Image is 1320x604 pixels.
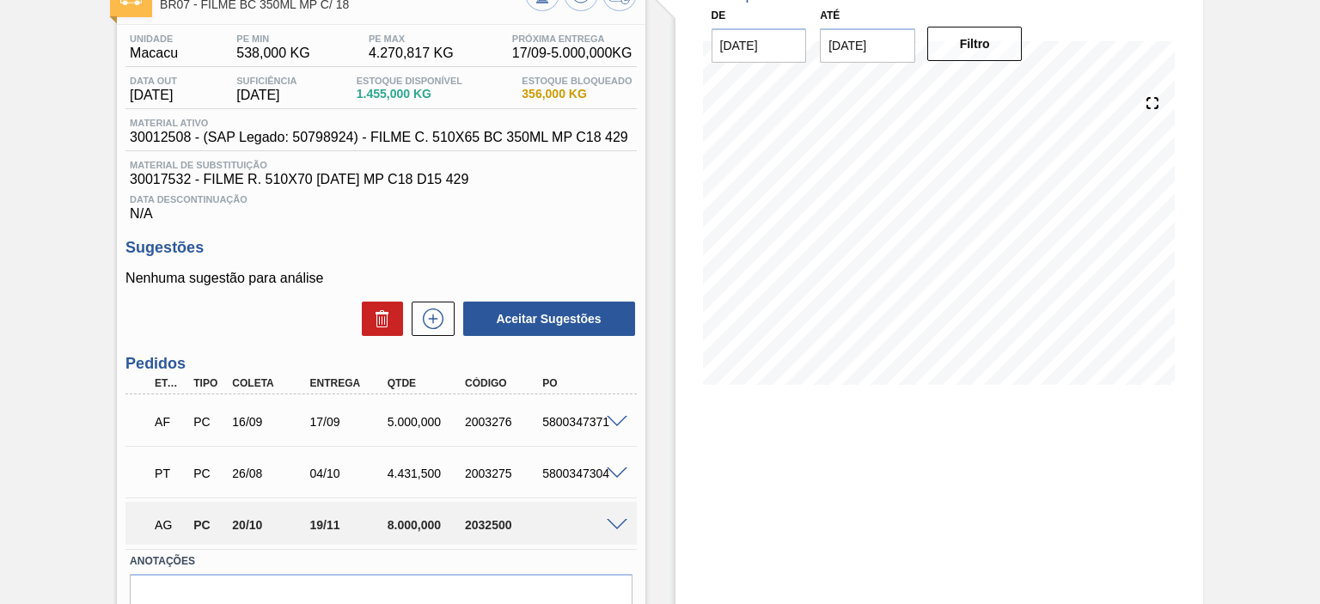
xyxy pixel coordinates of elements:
[383,377,468,389] div: Qtde
[306,415,391,429] div: 17/09/2025
[357,88,462,101] span: 1.455,000 KG
[189,467,228,480] div: Pedido de Compra
[306,377,391,389] div: Entrega
[306,518,391,532] div: 19/11/2025
[369,34,454,44] span: PE MAX
[512,46,632,61] span: 17/09 - 5.000,000 KG
[130,549,632,574] label: Anotações
[712,9,726,21] label: De
[150,403,189,441] div: Aguardando Faturamento
[189,518,228,532] div: Pedido de Compra
[228,377,313,389] div: Coleta
[522,88,632,101] span: 356,000 KG
[125,271,636,286] p: Nenhuma sugestão para análise
[383,518,468,532] div: 8.000,000
[125,239,636,257] h3: Sugestões
[463,302,635,336] button: Aceitar Sugestões
[306,467,391,480] div: 04/10/2025
[461,415,546,429] div: 2003276
[712,28,807,63] input: dd/mm/yyyy
[927,27,1023,61] button: Filtro
[236,34,309,44] span: PE MIN
[538,415,623,429] div: 5800347371
[130,118,628,128] span: Material ativo
[455,300,637,338] div: Aceitar Sugestões
[820,28,915,63] input: dd/mm/yyyy
[155,518,185,532] p: AG
[461,518,546,532] div: 2032500
[236,76,296,86] span: Suficiência
[461,467,546,480] div: 2003275
[130,172,632,187] span: 30017532 - FILME R. 510X70 [DATE] MP C18 D15 429
[130,46,178,61] span: Macacu
[150,506,189,544] div: Aguardando Aprovação do Gestor
[383,467,468,480] div: 4.431,500
[130,34,178,44] span: Unidade
[357,76,462,86] span: Estoque Disponível
[236,88,296,103] span: [DATE]
[155,467,185,480] p: PT
[130,194,632,204] span: Data Descontinuação
[150,455,189,492] div: Pedido em Trânsito
[236,46,309,61] span: 538,000 KG
[403,302,455,336] div: Nova sugestão
[189,377,228,389] div: Tipo
[125,355,636,373] h3: Pedidos
[150,377,189,389] div: Etapa
[383,415,468,429] div: 5.000,000
[538,467,623,480] div: 5800347304
[130,130,628,145] span: 30012508 - (SAP Legado: 50798924) - FILME C. 510X65 BC 350ML MP C18 429
[125,187,636,222] div: N/A
[820,9,840,21] label: Até
[228,415,313,429] div: 16/09/2025
[461,377,546,389] div: Código
[130,160,632,170] span: Material de Substituição
[228,518,313,532] div: 20/10/2025
[369,46,454,61] span: 4.270,817 KG
[228,467,313,480] div: 26/08/2025
[189,415,228,429] div: Pedido de Compra
[155,415,185,429] p: AF
[538,377,623,389] div: PO
[522,76,632,86] span: Estoque Bloqueado
[130,76,177,86] span: Data out
[353,302,403,336] div: Excluir Sugestões
[512,34,632,44] span: Próxima Entrega
[130,88,177,103] span: [DATE]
